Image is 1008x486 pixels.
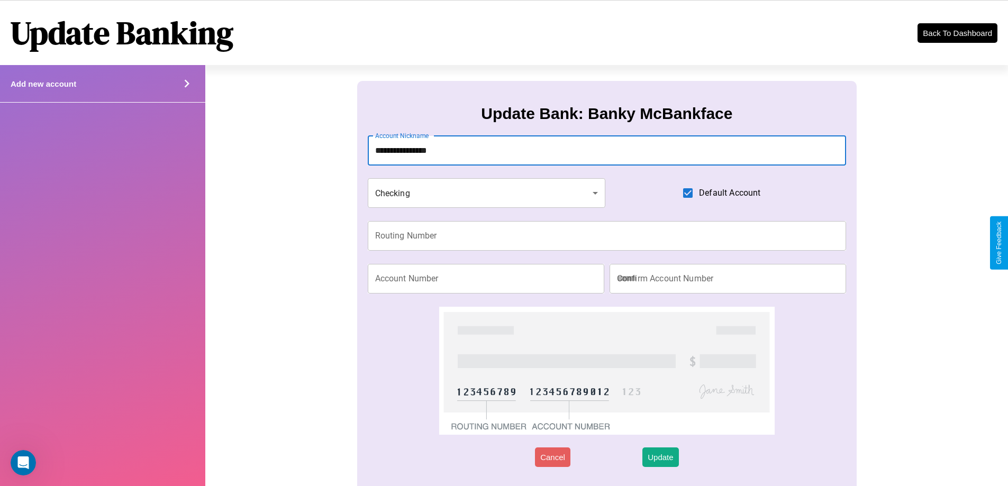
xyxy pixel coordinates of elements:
span: Default Account [699,187,760,199]
button: Cancel [535,447,570,467]
h3: Update Bank: Banky McBankface [481,105,732,123]
label: Account Nickname [375,131,429,140]
div: Give Feedback [995,222,1003,264]
button: Update [642,447,678,467]
div: Checking [368,178,606,208]
h4: Add new account [11,79,76,88]
button: Back To Dashboard [918,23,997,43]
iframe: Intercom live chat [11,450,36,475]
img: check [439,307,774,435]
h1: Update Banking [11,11,233,54]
